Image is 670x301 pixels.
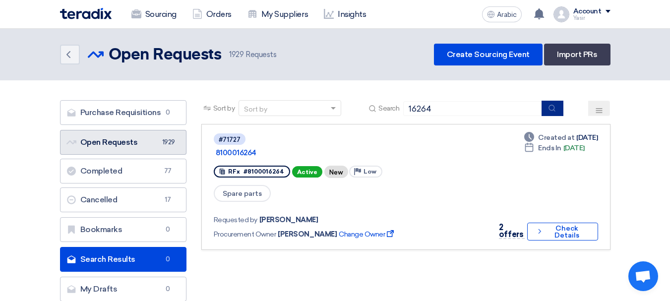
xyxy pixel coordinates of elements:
[60,187,186,212] a: Cancelled17
[563,144,585,152] font: [DATE]
[297,169,317,176] font: Active
[316,3,374,25] a: Insights
[145,9,177,19] font: Sourcing
[80,166,122,176] font: Completed
[184,3,240,25] a: Orders
[216,148,256,157] font: 8100016264
[364,168,376,175] font: Low
[244,105,267,114] font: Sort by
[553,6,569,22] img: profile_test.png
[213,104,235,113] font: Sort by
[576,133,598,142] font: [DATE]
[80,284,118,294] font: My Drafts
[80,225,122,234] font: Bookmarks
[60,159,186,183] a: Completed77
[164,167,172,175] font: 77
[162,138,175,146] font: 1929
[219,136,241,143] font: #71727
[165,196,171,203] font: 17
[223,189,262,198] font: Spare parts
[338,9,366,19] font: Insights
[544,44,610,65] a: Import PRs
[499,223,523,239] font: 2 offers
[60,217,186,242] a: Bookmarks0
[166,255,170,263] font: 0
[527,223,598,241] button: Check Details
[80,108,161,117] font: Purchase Requisitions
[80,195,118,204] font: Cancelled
[123,3,184,25] a: Sourcing
[60,130,186,155] a: Open Requests1929
[60,100,186,125] a: Purchase Requisitions0
[216,148,464,157] a: 8100016264
[573,7,602,15] font: Account
[80,254,135,264] font: Search Results
[244,168,284,175] font: #8100016264
[166,285,170,293] font: 0
[403,101,542,116] input: Search by title or reference number
[214,230,276,239] font: Procurement Owner
[80,137,138,147] font: Open Requests
[206,9,232,19] font: Orders
[60,8,112,19] img: Teradix logo
[60,247,186,272] a: Search Results0
[339,230,385,239] font: Change Owner
[538,144,561,152] font: Ends In
[482,6,522,22] button: Arabic
[214,216,257,224] font: Requested by
[554,224,579,240] font: Check Details
[497,10,517,19] font: Arabic
[166,226,170,233] font: 0
[557,50,597,59] font: Import PRs
[228,168,240,175] font: RFx
[240,3,316,25] a: My Suppliers
[378,104,399,113] font: Search
[447,50,530,59] font: Create Sourcing Event
[278,230,337,239] font: [PERSON_NAME]
[628,261,658,291] div: Open chat
[245,50,276,59] font: Requests
[229,50,244,59] font: 1929
[166,109,170,116] font: 0
[259,216,318,224] font: [PERSON_NAME]
[329,169,343,176] font: New
[573,15,585,21] font: Yasir
[261,9,308,19] font: My Suppliers
[538,133,574,142] font: Created at
[109,47,222,63] font: Open Requests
